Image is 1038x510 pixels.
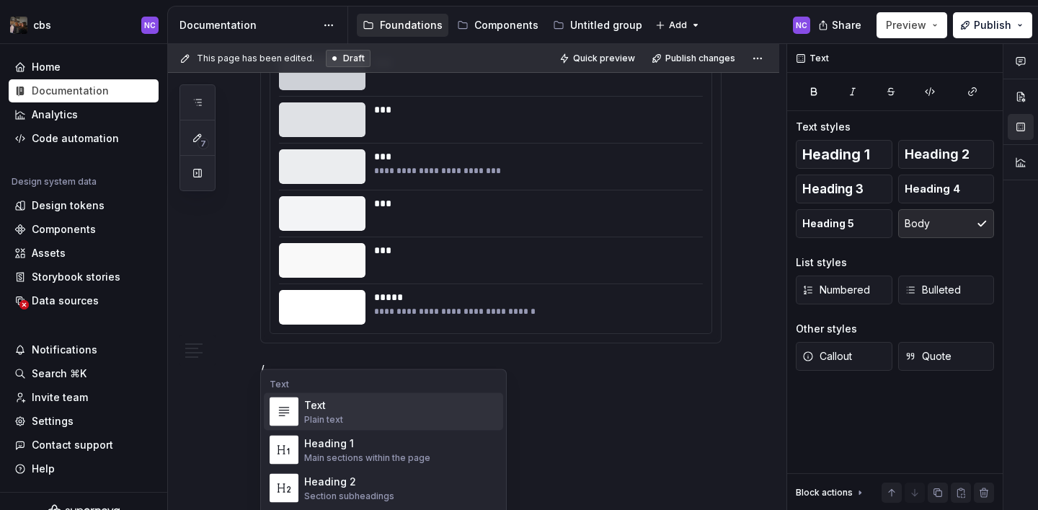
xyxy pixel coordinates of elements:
[343,53,365,64] span: Draft
[9,457,159,480] button: Help
[796,342,892,371] button: Callout
[898,140,995,169] button: Heading 2
[796,140,892,169] button: Heading 1
[669,19,687,31] span: Add
[796,483,866,503] div: Block actions
[573,53,635,64] span: Quick preview
[32,414,74,428] div: Settings
[796,209,892,238] button: Heading 5
[953,12,1032,38] button: Publish
[198,138,209,149] span: 7
[32,198,105,213] div: Design tokens
[647,48,742,69] button: Publish changes
[796,19,807,31] div: NC
[802,349,852,364] span: Callout
[9,386,159,409] a: Invite team
[9,218,159,241] a: Components
[9,265,159,289] a: Storybook stories
[905,147,970,162] span: Heading 2
[9,362,159,385] button: Search ⌘K
[802,182,864,196] span: Heading 3
[179,18,316,32] div: Documentation
[905,182,960,196] span: Heading 4
[898,276,995,304] button: Bulleted
[32,462,55,476] div: Help
[32,107,78,122] div: Analytics
[905,349,951,364] span: Quote
[796,487,853,498] div: Block actions
[357,14,448,37] a: Foundations
[12,176,97,188] div: Design system data
[796,120,851,134] div: Text styles
[32,390,88,405] div: Invite team
[9,434,159,457] button: Contact support
[380,18,443,32] div: Foundations
[32,246,66,260] div: Assets
[802,147,870,162] span: Heading 1
[9,127,159,150] a: Code automation
[802,216,854,231] span: Heading 5
[898,342,995,371] button: Quote
[9,410,159,433] a: Settings
[474,18,538,32] div: Components
[33,18,51,32] div: cbs
[357,11,648,40] div: Page tree
[9,338,159,361] button: Notifications
[555,48,642,69] button: Quick preview
[9,79,159,102] a: Documentation
[32,84,109,98] div: Documentation
[32,131,119,146] div: Code automation
[32,294,99,308] div: Data sources
[32,222,96,237] div: Components
[811,12,871,38] button: Share
[547,14,648,37] a: Untitled group
[832,18,861,32] span: Share
[32,343,97,357] div: Notifications
[9,289,159,312] a: Data sources
[974,18,1011,32] span: Publish
[451,14,544,37] a: Components
[10,17,27,34] img: 6406f678-1b55-468d-98ac-69dd53595fce.png
[796,175,892,203] button: Heading 3
[144,19,156,31] div: NC
[3,9,164,40] button: cbsNC
[898,175,995,203] button: Heading 4
[877,12,947,38] button: Preview
[886,18,926,32] span: Preview
[796,255,847,270] div: List styles
[570,18,642,32] div: Untitled group
[796,276,892,304] button: Numbered
[796,322,857,336] div: Other styles
[32,366,86,381] div: Search ⌘K
[665,53,735,64] span: Publish changes
[197,53,314,64] span: This page has been edited.
[9,242,159,265] a: Assets
[802,283,870,297] span: Numbered
[260,362,265,377] span: /
[905,283,961,297] span: Bulleted
[9,103,159,126] a: Analytics
[9,194,159,217] a: Design tokens
[32,438,113,452] div: Contact support
[9,56,159,79] a: Home
[32,60,61,74] div: Home
[32,270,120,284] div: Storybook stories
[651,15,705,35] button: Add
